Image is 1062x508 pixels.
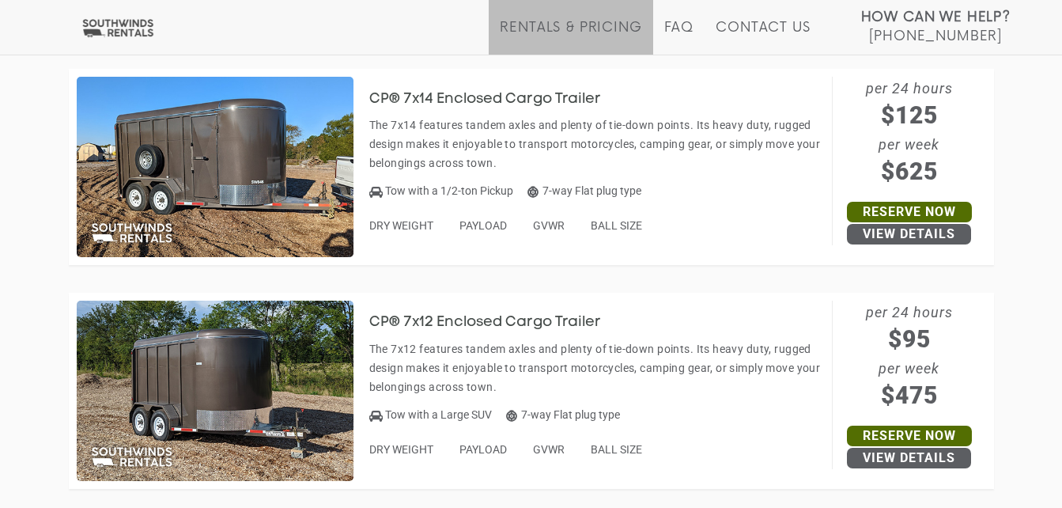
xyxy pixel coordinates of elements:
img: SW047 - CP 7x12 Enclosed Cargo Trailer [77,301,353,481]
a: Rentals & Pricing [500,20,641,55]
span: $125 [833,97,986,133]
strong: How Can We Help? [861,9,1011,25]
a: CP® 7x12 Enclosed Cargo Trailer [369,316,625,328]
span: DRY WEIGHT [369,443,433,456]
span: GVWR [533,443,565,456]
span: BALL SIZE [591,443,642,456]
h3: CP® 7x12 Enclosed Cargo Trailer [369,315,625,331]
span: PAYLOAD [459,443,507,456]
h3: CP® 7x14 Enclosed Cargo Trailer [369,92,625,108]
span: per 24 hours per week [833,301,986,413]
span: PAYLOAD [459,219,507,232]
a: FAQ [664,20,694,55]
span: $95 [833,321,986,357]
a: Reserve Now [847,426,972,446]
a: View Details [847,224,971,245]
span: Tow with a Large SUV [385,408,492,421]
img: SW046 - CP 7x14 Enclosed Cargo Trailer [77,77,353,257]
span: [PHONE_NUMBER] [869,28,1002,44]
a: Contact Us [716,20,810,55]
span: $625 [833,154,986,189]
a: How Can We Help? [PHONE_NUMBER] [861,8,1011,43]
img: Southwinds Rentals Logo [79,18,157,38]
a: Reserve Now [847,202,972,222]
p: The 7x12 features tandem axles and plenty of tie-down points. Its heavy duty, rugged design makes... [369,339,824,396]
span: $475 [833,377,986,413]
p: The 7x14 features tandem axles and plenty of tie-down points. Its heavy duty, rugged design makes... [369,116,824,172]
span: 7-way Flat plug type [506,408,620,421]
span: BALL SIZE [591,219,642,232]
span: per 24 hours per week [833,77,986,189]
span: DRY WEIGHT [369,219,433,232]
a: View Details [847,448,971,468]
span: 7-way Flat plug type [527,184,641,197]
a: CP® 7x14 Enclosed Cargo Trailer [369,92,625,104]
span: GVWR [533,219,565,232]
span: Tow with a 1/2-ton Pickup [385,184,513,197]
